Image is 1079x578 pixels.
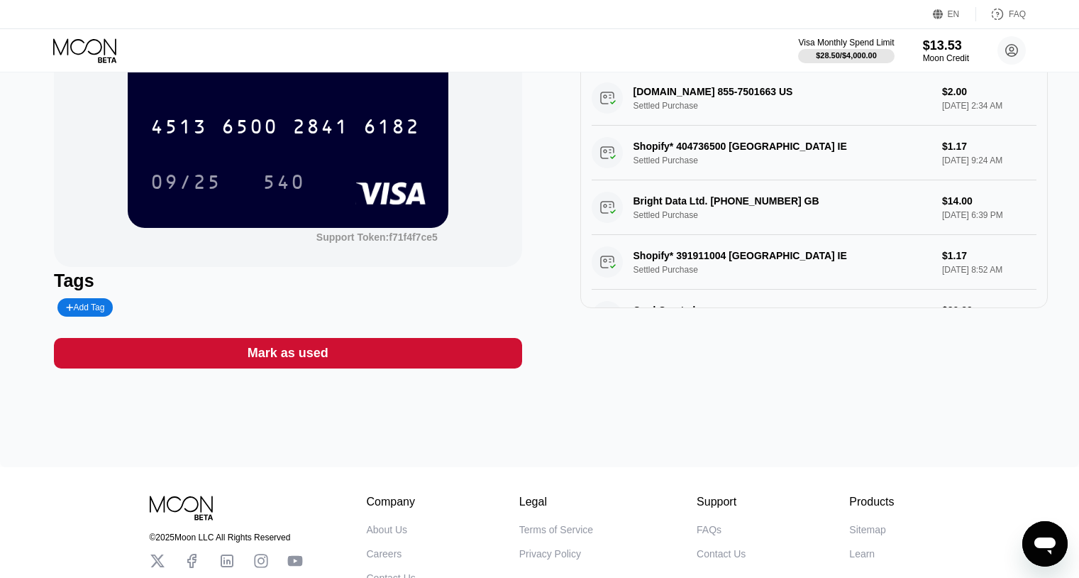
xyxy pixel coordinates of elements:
div: Contact Us [697,548,746,560]
div: Products [849,496,894,508]
div: Support Token: f71f4f7ce5 [316,231,438,243]
div: Careers [367,548,402,560]
div: About Us [367,524,408,535]
div: Learn [849,548,875,560]
div: Moon Credit [923,53,969,63]
div: Sitemap [849,524,885,535]
div: Legal [519,496,593,508]
div: FAQ [976,7,1026,21]
div: Mark as used [248,345,328,361]
div: 2841 [292,117,349,140]
div: FAQs [697,524,721,535]
div: Add Tag [57,298,113,317]
iframe: Button to launch messaging window, conversation in progress [1022,521,1068,567]
div: Tags [54,271,521,291]
div: Terms of Service [519,524,593,535]
div: $13.53 [923,38,969,53]
div: 09/25 [140,164,232,200]
div: Mark as used [54,338,521,369]
div: Privacy Policy [519,548,581,560]
div: Visa Monthly Spend Limit$28.50/$4,000.00 [798,38,894,63]
div: 6500 [221,117,278,140]
div: 09/25 [150,173,221,195]
div: $28.50 / $4,000.00 [816,51,877,60]
div: $13.53Moon Credit [923,38,969,63]
div: Company [367,496,416,508]
div: 6182 [363,117,420,140]
div: FAQ [1009,9,1026,19]
div: 4513650028416182 [142,109,428,144]
div: Add Tag [66,302,104,312]
div: Support [697,496,746,508]
div: EN [948,9,960,19]
div: Visa Monthly Spend Limit [798,38,894,48]
div: © 2025 Moon LLC All Rights Reserved [150,533,303,542]
div: 540 [262,173,305,195]
div: 4513 [150,117,207,140]
div: EN [933,7,976,21]
div: 540 [252,164,316,200]
div: Support Token:f71f4f7ce5 [316,231,438,243]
